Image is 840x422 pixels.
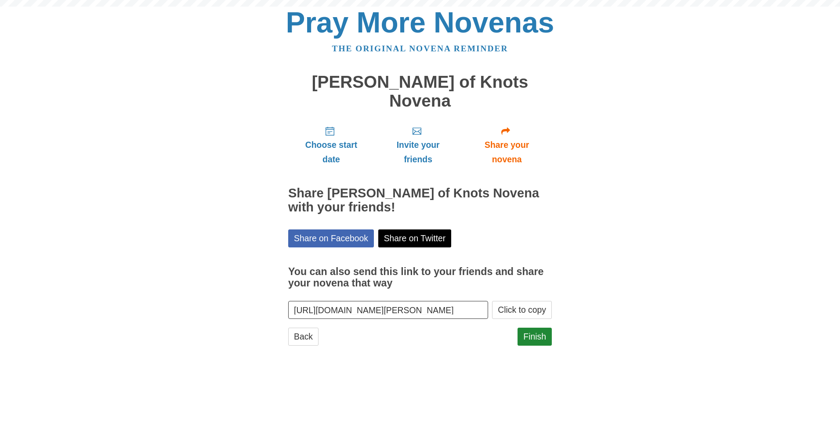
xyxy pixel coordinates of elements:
a: The original novena reminder [332,44,508,53]
span: Choose start date [297,138,366,167]
a: Finish [518,328,552,346]
h2: Share [PERSON_NAME] of Knots Novena with your friends! [288,186,552,215]
a: Invite your friends [374,119,462,171]
a: Share on Twitter [378,229,452,247]
a: Pray More Novenas [286,6,554,39]
a: Share your novena [462,119,552,171]
a: Back [288,328,319,346]
a: Share on Facebook [288,229,374,247]
h1: [PERSON_NAME] of Knots Novena [288,73,552,110]
a: Choose start date [288,119,374,171]
button: Click to copy [492,301,552,319]
h3: You can also send this link to your friends and share your novena that way [288,266,552,289]
span: Invite your friends [383,138,453,167]
span: Share your novena [471,138,543,167]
